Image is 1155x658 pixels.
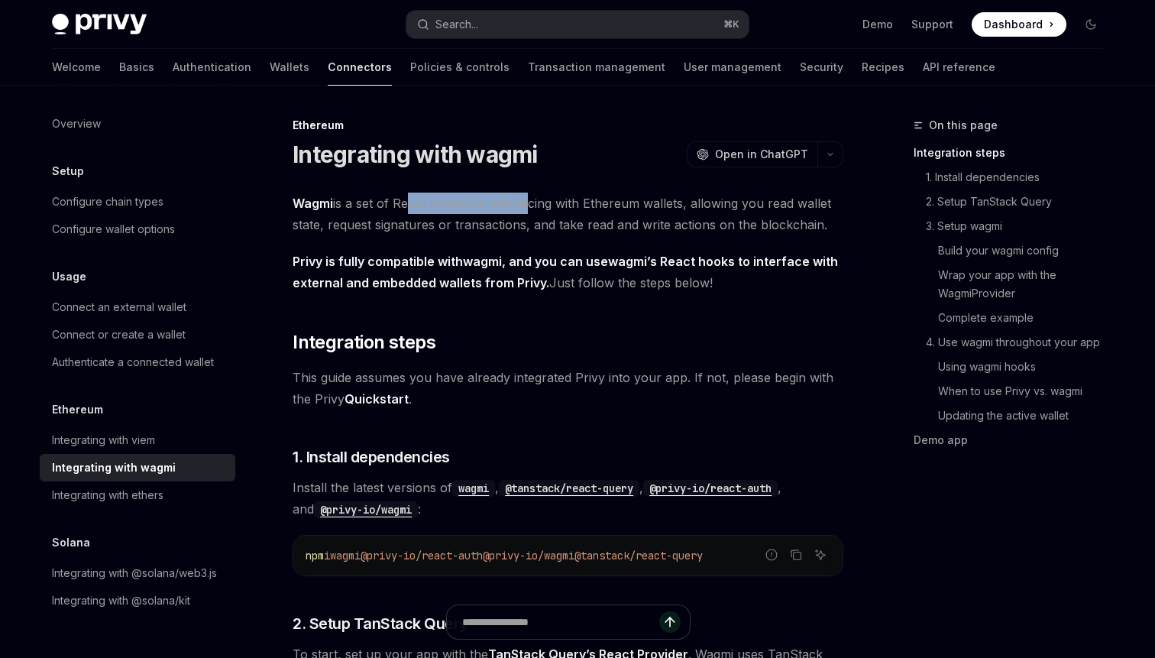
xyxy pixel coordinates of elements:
a: Wagmi [293,196,333,212]
input: Ask a question... [462,605,659,639]
span: Open in ChatGPT [715,147,808,162]
a: Build your wagmi config [914,238,1115,263]
a: API reference [923,49,995,86]
a: 2. Setup TanStack Query [914,190,1115,214]
a: Security [800,49,843,86]
div: Configure chain types [52,193,163,211]
a: 4. Use wagmi throughout your app [914,330,1115,355]
a: @privy-io/react-auth [643,480,778,495]
a: Welcome [52,49,101,86]
span: is a set of React hooks for interfacing with Ethereum wallets, allowing you read wallet state, re... [293,193,843,235]
a: Quickstart [345,391,409,407]
span: @privy-io/wagmi [483,549,574,562]
span: @tanstack/react-query [574,549,703,562]
h5: Ethereum [52,400,103,419]
a: wagmi [463,254,502,270]
a: Support [911,17,953,32]
code: @privy-io/react-auth [643,480,778,497]
span: Install the latest versions of , , , and : [293,477,843,520]
a: Integrating with @solana/kit [40,587,235,614]
span: npm [306,549,324,562]
a: wagmi [608,254,647,270]
button: Report incorrect code [762,545,781,565]
a: @privy-io/wagmi [314,501,418,517]
a: Configure wallet options [40,216,235,243]
a: Wallets [270,49,309,86]
div: Integrating with wagmi [52,459,176,477]
button: Open search [406,11,749,38]
code: @tanstack/react-query [499,480,639,497]
div: Search... [435,15,478,34]
button: Toggle dark mode [1079,12,1103,37]
a: When to use Privy vs. wagmi [914,379,1115,404]
button: Open in ChatGPT [687,141,817,167]
button: Copy the contents from the code block [786,545,806,565]
div: Ethereum [293,118,843,133]
a: Recipes [862,49,904,86]
div: Integrating with @solana/kit [52,592,190,610]
div: Configure wallet options [52,220,175,238]
a: Overview [40,110,235,138]
a: Authenticate a connected wallet [40,348,235,376]
div: Integrating with viem [52,431,155,449]
a: Integrating with viem [40,426,235,454]
a: 1. Install dependencies [914,165,1115,190]
span: wagmi [330,549,361,562]
button: Send message [659,611,681,633]
a: Demo [862,17,893,32]
span: @privy-io/react-auth [361,549,483,562]
span: Integration steps [293,330,435,355]
h1: Integrating with wagmi [293,141,538,168]
a: Integrating with @solana/web3.js [40,559,235,587]
a: User management [684,49,781,86]
span: i [324,549,330,562]
code: @privy-io/wagmi [314,501,418,518]
span: This guide assumes you have already integrated Privy into your app. If not, please begin with the... [293,367,843,410]
div: Integrating with ethers [52,486,163,504]
button: Ask AI [810,545,830,565]
a: Integrating with ethers [40,481,235,509]
a: Connect or create a wallet [40,321,235,348]
a: Wrap your app with the WagmiProvider [914,263,1115,306]
a: Authentication [173,49,251,86]
a: Configure chain types [40,188,235,216]
a: Dashboard [972,12,1066,37]
div: Connect an external wallet [52,298,186,316]
h5: Setup [52,162,84,180]
div: Authenticate a connected wallet [52,353,214,371]
h5: Solana [52,533,90,552]
a: Basics [119,49,154,86]
a: 3. Setup wagmi [914,214,1115,238]
span: On this page [929,116,998,135]
a: Connect an external wallet [40,293,235,321]
span: 1. Install dependencies [293,446,450,468]
span: Just follow the steps below! [293,251,843,293]
div: Integrating with @solana/web3.js [52,564,217,582]
a: Updating the active wallet [914,404,1115,428]
code: wagmi [452,480,495,497]
span: ⌘ K [723,18,739,31]
a: Complete example [914,306,1115,330]
div: Overview [52,115,101,133]
h5: Usage [52,267,86,286]
a: @tanstack/react-query [499,480,639,495]
strong: Privy is fully compatible with , and you can use ’s React hooks to interface with external and em... [293,254,838,290]
a: Policies & controls [410,49,510,86]
a: Integration steps [914,141,1115,165]
a: Integrating with wagmi [40,454,235,481]
a: Demo app [914,428,1115,452]
img: dark logo [52,14,147,35]
div: Connect or create a wallet [52,326,186,344]
a: Connectors [328,49,392,86]
span: Dashboard [984,17,1043,32]
a: Transaction management [528,49,665,86]
a: Using wagmi hooks [914,355,1115,379]
a: wagmi [452,480,495,495]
